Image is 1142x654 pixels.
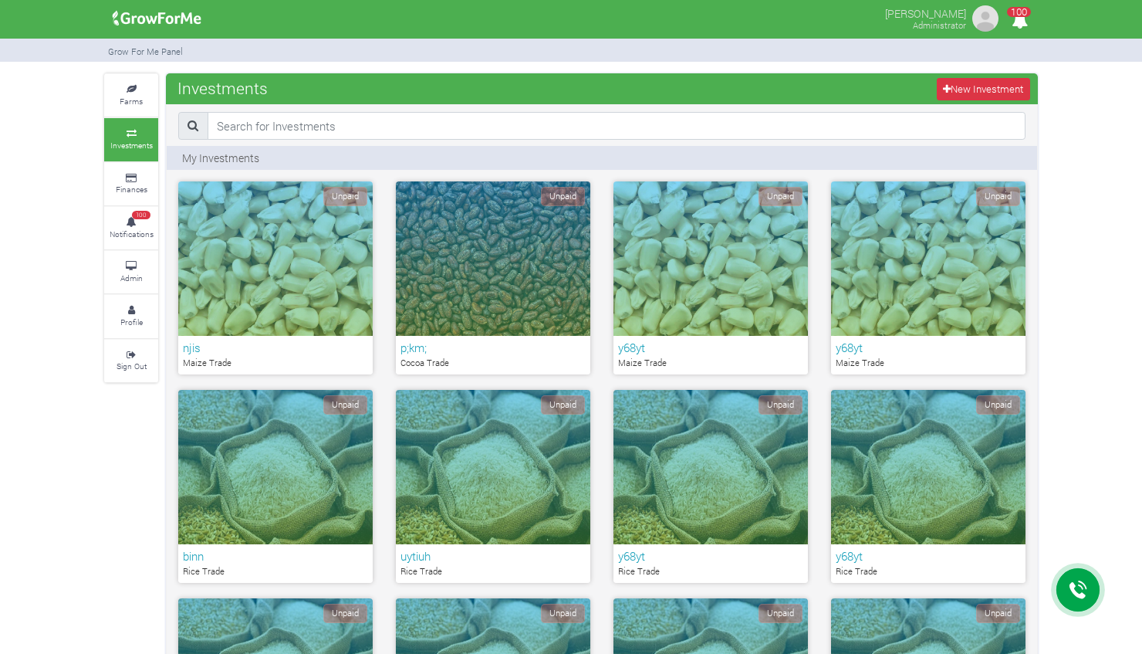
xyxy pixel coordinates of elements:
[323,395,367,415] span: Unpaid
[110,140,153,151] small: Investments
[323,187,367,206] span: Unpaid
[613,181,808,374] a: Unpaid y68yt Maize Trade
[913,19,966,31] small: Administrator
[400,341,586,354] h6: p;km;
[836,549,1021,563] h6: y68yt
[208,112,1025,140] input: Search for Investments
[183,549,368,563] h6: binn
[396,181,590,374] a: Unpaid p;km; Cocoa Trade
[1005,3,1035,38] i: Notifications
[120,317,143,327] small: Profile
[183,341,368,354] h6: njis
[104,295,158,337] a: Profile
[937,78,1030,100] a: New Investment
[400,357,586,370] p: Cocoa Trade
[104,251,158,293] a: Admin
[104,340,158,382] a: Sign Out
[110,229,154,239] small: Notifications
[1005,15,1035,29] a: 100
[836,341,1021,354] h6: y68yt
[178,181,373,374] a: Unpaid njis Maize Trade
[759,187,802,206] span: Unpaid
[104,163,158,205] a: Finances
[104,207,158,249] a: 100 Notifications
[836,565,1021,578] p: Rice Trade
[400,565,586,578] p: Rice Trade
[831,390,1025,583] a: Unpaid y68yt Rice Trade
[178,390,373,583] a: Unpaid binn Rice Trade
[618,341,803,354] h6: y68yt
[618,565,803,578] p: Rice Trade
[120,273,143,283] small: Admin
[120,96,143,107] small: Farms
[541,187,585,206] span: Unpaid
[836,357,1021,370] p: Maize Trade
[759,604,802,623] span: Unpaid
[183,357,368,370] p: Maize Trade
[104,74,158,117] a: Farms
[182,150,259,166] p: My Investments
[396,390,590,583] a: Unpaid uytiuh Rice Trade
[1007,7,1031,17] span: 100
[976,604,1020,623] span: Unpaid
[183,565,368,578] p: Rice Trade
[117,361,147,371] small: Sign Out
[108,46,183,57] small: Grow For Me Panel
[831,181,1025,374] a: Unpaid y68yt Maize Trade
[400,549,586,563] h6: uytiuh
[107,3,207,34] img: growforme image
[132,211,150,220] span: 100
[541,395,585,415] span: Unpaid
[116,184,147,195] small: Finances
[174,73,272,103] span: Investments
[104,118,158,161] a: Investments
[759,395,802,415] span: Unpaid
[976,187,1020,206] span: Unpaid
[613,390,808,583] a: Unpaid y68yt Rice Trade
[885,3,966,22] p: [PERSON_NAME]
[618,357,803,370] p: Maize Trade
[970,3,1001,34] img: growforme image
[541,604,585,623] span: Unpaid
[976,395,1020,415] span: Unpaid
[323,604,367,623] span: Unpaid
[618,549,803,563] h6: y68yt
